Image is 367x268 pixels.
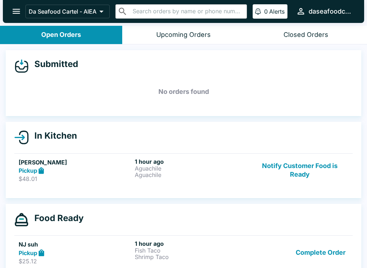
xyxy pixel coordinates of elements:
h6: 1 hour ago [135,158,248,165]
button: Notify Customer Food is Ready [251,158,348,183]
p: Shrimp Taco [135,254,248,260]
p: Fish Taco [135,247,248,254]
h5: NJ suh [19,240,132,249]
p: $25.12 [19,258,132,265]
p: Aguachile [135,172,248,178]
h4: Food Ready [29,213,84,224]
div: daseafoodcartel [309,7,353,16]
p: Da Seafood Cartel - AIEA [29,8,96,15]
div: Upcoming Orders [156,31,211,39]
input: Search orders by name or phone number [130,6,244,16]
button: Da Seafood Cartel - AIEA [25,5,110,18]
h6: 1 hour ago [135,240,248,247]
a: [PERSON_NAME]Pickup$48.011 hour agoAguachileAguachileNotify Customer Food is Ready [14,153,353,187]
h4: In Kitchen [29,130,77,141]
h5: [PERSON_NAME] [19,158,132,167]
div: Open Orders [41,31,81,39]
h4: Submitted [29,59,78,70]
strong: Pickup [19,167,37,174]
strong: Pickup [19,249,37,257]
p: Aguachile [135,165,248,172]
button: Complete Order [293,240,348,265]
p: Alerts [269,8,285,15]
p: 0 [264,8,268,15]
p: $48.01 [19,175,132,182]
div: Closed Orders [283,31,328,39]
button: open drawer [7,2,25,20]
button: daseafoodcartel [293,4,356,19]
h5: No orders found [14,79,353,105]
